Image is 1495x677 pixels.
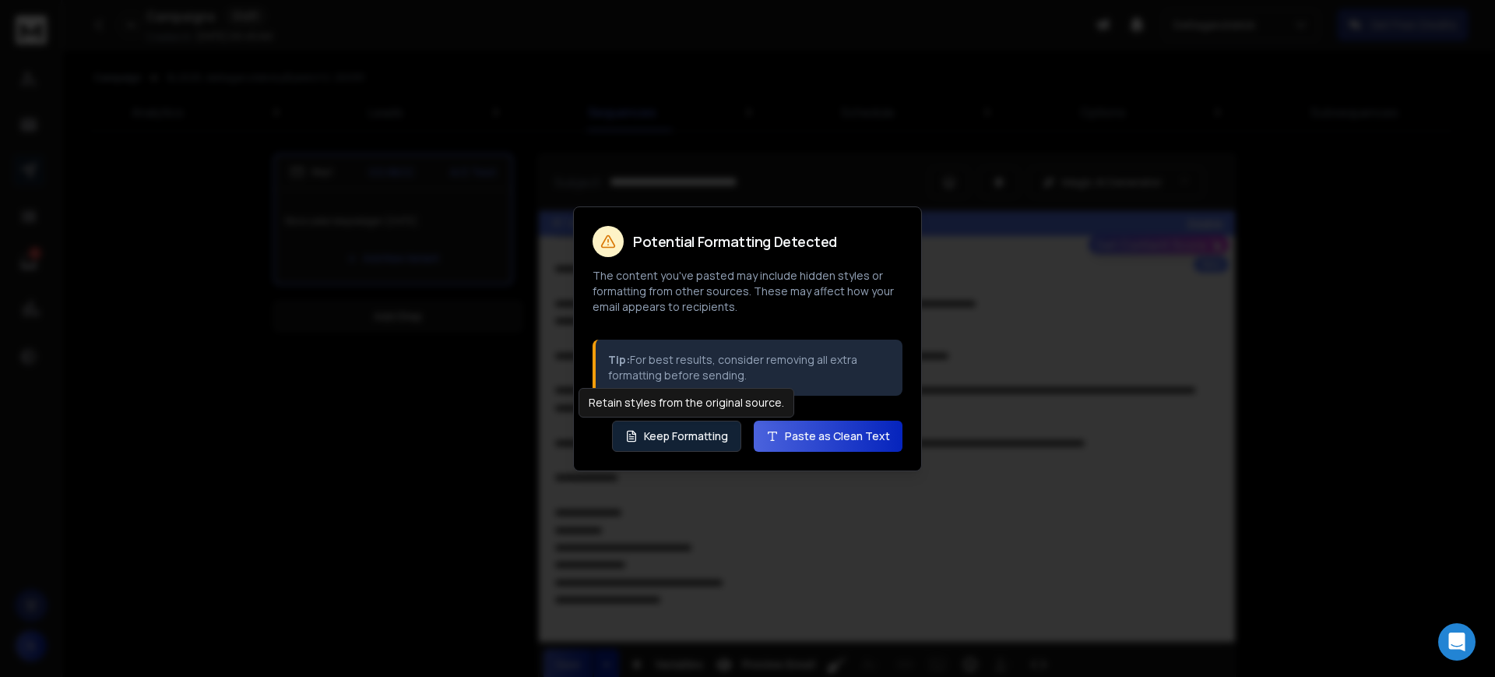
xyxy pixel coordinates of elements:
p: For best results, consider removing all extra formatting before sending. [608,352,890,383]
h2: Potential Formatting Detected [633,234,837,249]
p: The content you've pasted may include hidden styles or formatting from other sources. These may a... [593,268,902,315]
strong: Tip: [608,352,630,367]
button: Paste as Clean Text [754,421,902,452]
div: Retain styles from the original source. [579,388,794,418]
div: Open Intercom Messenger [1438,623,1476,661]
button: Keep Formatting [612,421,741,452]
